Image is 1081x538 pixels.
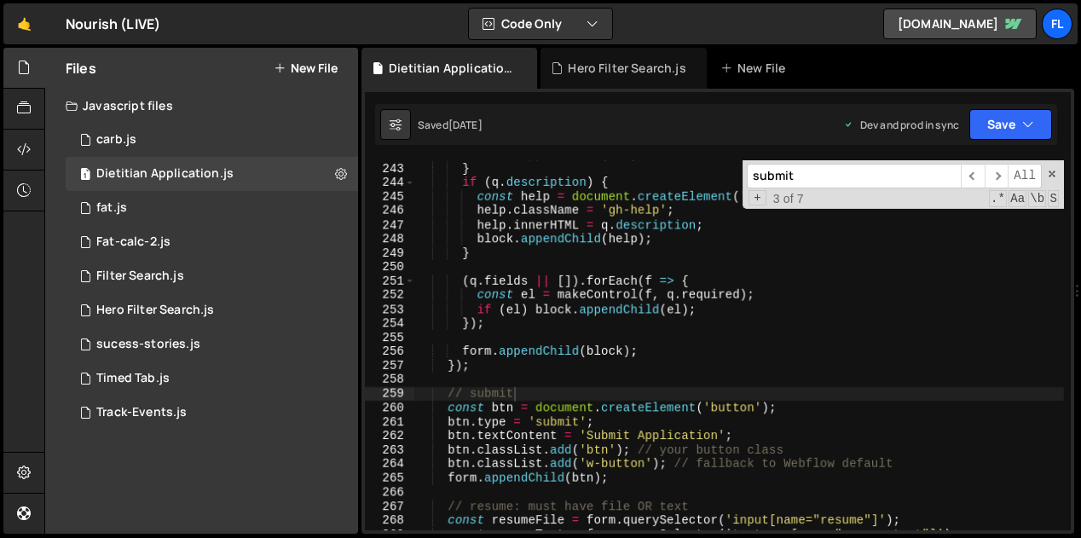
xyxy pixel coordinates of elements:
div: 260 [365,401,415,415]
div: 266 [365,485,415,500]
div: Dev and prod in sync [843,118,959,132]
div: Hero Filter Search.js [96,303,214,318]
div: sucess-stories.js [96,337,200,352]
div: 250 [365,260,415,275]
div: 7002/44314.js [66,293,358,327]
button: New File [274,61,338,75]
span: ​ [961,164,985,188]
div: 7002/25847.js [66,362,358,396]
button: Code Only [469,9,612,39]
div: [DATE] [448,118,483,132]
div: Javascript files [45,89,358,123]
div: 248 [365,232,415,246]
span: RegExp Search [989,190,1007,207]
div: 263 [365,443,415,458]
div: 268 [365,513,415,528]
div: 7002/15633.js [66,123,358,157]
div: Saved [418,118,483,132]
div: Filter Search.js [96,269,184,284]
input: Search for [747,164,961,188]
div: 7002/45930.js [66,157,358,191]
div: 257 [365,359,415,373]
div: 7002/15634.js [66,225,358,259]
div: 7002/13525.js [66,259,358,293]
span: Whole Word Search [1028,190,1046,207]
span: Toggle Replace mode [749,190,766,206]
div: 262 [365,429,415,443]
div: Hero Filter Search.js [568,60,685,77]
span: ​ [985,164,1009,188]
div: 261 [365,415,415,430]
div: carb.js [96,132,136,148]
div: 246 [365,204,415,218]
div: 247 [365,218,415,233]
span: Alt-Enter [1008,164,1042,188]
span: CaseSensitive Search [1009,190,1026,207]
div: 244 [365,176,415,190]
div: 7002/36051.js [66,396,358,430]
div: Nourish (LIVE) [66,14,160,34]
div: 253 [365,303,415,317]
h2: Files [66,59,96,78]
button: Save [969,109,1052,140]
div: 254 [365,316,415,331]
div: 245 [365,190,415,205]
div: 243 [365,162,415,176]
div: 256 [365,344,415,359]
a: 🤙 [3,3,45,44]
div: Timed Tab.js [96,371,170,386]
div: Dietitian Application.js [389,60,517,77]
div: fat.js [96,200,127,216]
div: 258 [365,373,415,387]
span: 3 of 7 [766,192,811,206]
div: 252 [365,288,415,303]
a: Fl [1042,9,1072,39]
span: 1 [80,169,90,182]
a: [DOMAIN_NAME] [883,9,1037,39]
div: 7002/24097.js [66,327,358,362]
div: New File [720,60,792,77]
div: 265 [365,471,415,486]
div: Fat-calc-2.js [96,234,171,250]
div: 264 [365,457,415,471]
div: 7002/15615.js [66,191,358,225]
div: 251 [365,275,415,289]
div: 255 [365,331,415,345]
div: 267 [365,500,415,514]
div: Dietitian Application.js [96,166,234,182]
div: Track-Events.js [96,405,187,420]
span: Search In Selection [1048,190,1059,207]
div: 259 [365,387,415,402]
div: 249 [365,246,415,261]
